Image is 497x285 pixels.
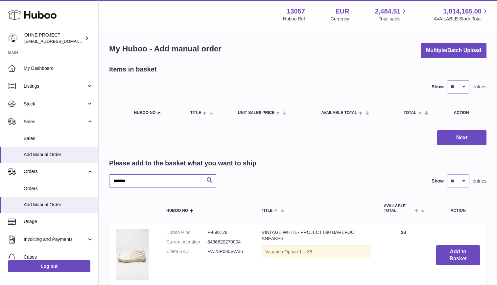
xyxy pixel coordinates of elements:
[473,178,486,184] span: entries
[8,260,90,272] a: Log out
[24,39,97,44] span: [EMAIL_ADDRESS][DOMAIN_NAME]
[375,7,408,22] a: 2,484.51 Total sales
[379,16,408,22] span: Total sales
[109,43,222,54] h1: My Huboo - Add manual order
[24,101,86,107] span: Stock
[443,7,482,16] span: 1,014,165.00
[331,16,349,22] div: Currency
[436,245,480,266] button: Add to Basket
[8,33,18,43] img: support@ohneproject.com
[24,185,93,192] span: Orders
[283,16,305,22] div: Huboo Ref
[24,32,83,44] div: OHNE PROJECT
[454,111,480,115] div: Action
[207,239,248,245] dd: 8436620270004
[166,229,207,236] dt: Huboo P no
[321,111,357,115] span: AVAILABLE Total
[335,7,349,16] strong: EUR
[375,7,401,16] span: 2,484.51
[432,178,444,184] label: Show
[24,152,93,158] span: Add Manual Order
[24,135,93,142] span: Sales
[24,236,86,242] span: Invoicing and Payments
[190,111,201,115] span: Title
[207,248,248,255] dd: FW23P080VW36
[432,84,444,90] label: Show
[437,130,486,146] button: Next
[262,245,370,259] div: Variation:
[24,202,93,208] span: Add Manual Order
[473,84,486,90] span: entries
[434,16,489,22] span: AVAILABLE Stock Total
[24,254,93,260] span: Cases
[421,43,486,58] button: Multiple/Batch Upload
[430,197,486,219] th: Action
[262,209,272,213] span: Title
[404,111,416,115] span: Total
[207,229,248,236] dd: P-890128
[24,218,93,225] span: Usage
[166,239,207,245] dt: Current identifier
[134,111,155,115] span: Huboo no
[284,249,313,254] span: Option 1 = 36;
[116,229,149,280] img: VINTAGE WHITE- PROJECT 080 BAREFOOT SNEAKER
[287,7,305,16] strong: 13057
[434,7,489,22] a: 1,014,165.00 AVAILABLE Stock Total
[238,111,274,115] span: Unit Sales Price
[109,159,256,168] h2: Please add to the basket what you want to ship
[166,248,207,255] dt: Client SKU
[24,83,86,89] span: Listings
[24,168,86,175] span: Orders
[24,65,93,71] span: My Dashboard
[384,204,413,213] span: AVAILABLE Total
[166,209,188,213] span: Huboo no
[24,119,86,125] span: Sales
[109,65,157,74] h2: Items in basket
